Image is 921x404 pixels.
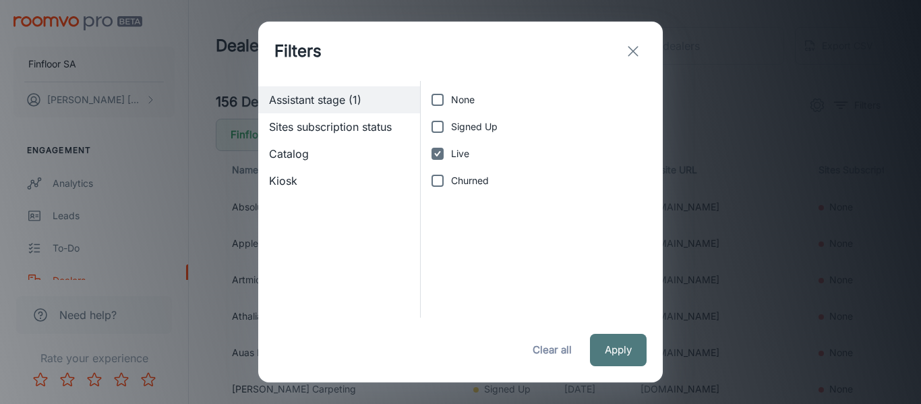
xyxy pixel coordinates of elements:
[451,146,469,161] span: Live
[525,334,579,366] button: Clear all
[451,173,489,188] span: Churned
[258,167,420,194] div: Kiosk
[258,113,420,140] div: Sites subscription status
[590,334,647,366] button: Apply
[620,38,647,65] button: exit
[274,39,322,63] h1: Filters
[451,119,498,134] span: Signed Up
[269,92,409,108] span: Assistant stage (1)
[269,119,409,135] span: Sites subscription status
[451,92,475,107] span: None
[258,140,420,167] div: Catalog
[269,146,409,162] span: Catalog
[269,173,409,189] span: Kiosk
[258,86,420,113] div: Assistant stage (1)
